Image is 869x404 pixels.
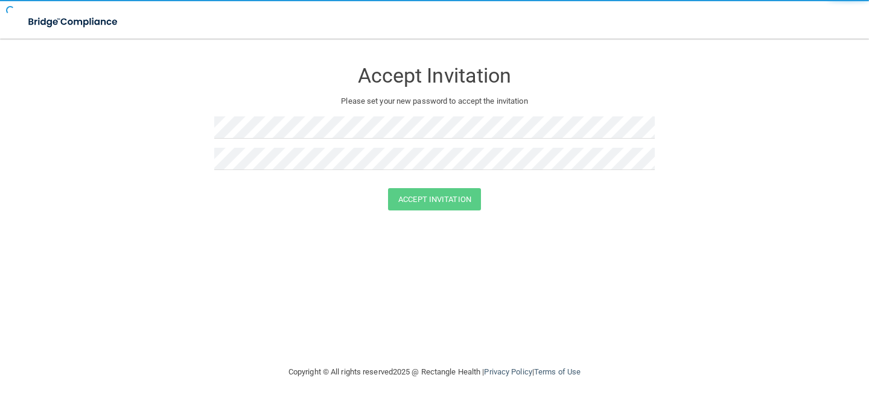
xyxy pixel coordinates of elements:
[223,94,646,109] p: Please set your new password to accept the invitation
[214,353,655,391] div: Copyright © All rights reserved 2025 @ Rectangle Health | |
[214,65,655,87] h3: Accept Invitation
[484,367,532,376] a: Privacy Policy
[18,10,129,34] img: bridge_compliance_login_screen.278c3ca4.svg
[534,367,581,376] a: Terms of Use
[388,188,481,210] button: Accept Invitation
